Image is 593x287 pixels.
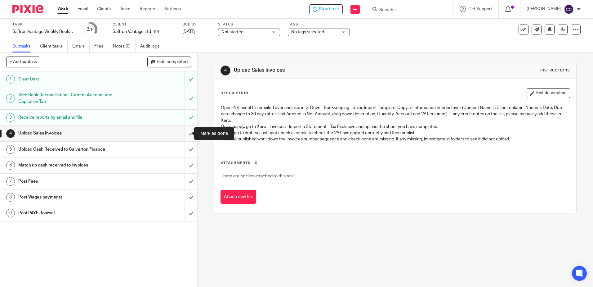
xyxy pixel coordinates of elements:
[72,40,90,52] a: Emails
[564,4,574,14] img: svg%3E
[18,145,125,154] h1: Upload Cash Received to Calverton Finance
[379,7,435,13] input: Search
[18,75,125,84] h1: Clear Dext
[6,177,15,186] div: 7
[221,30,243,34] span: Not started
[221,91,248,96] p: Description
[18,129,125,138] h1: Upload Sales Invoices
[319,6,339,12] span: Stop timer
[468,7,492,11] span: Get Support
[182,30,195,34] span: [DATE]
[164,6,181,12] a: Settings
[120,6,130,12] a: Team
[18,193,125,202] h1: Post Wages payments
[6,113,15,122] div: 3
[78,6,88,12] a: Email
[140,40,164,52] a: Audit logs
[89,28,93,31] small: /9
[527,88,570,98] button: Edit description
[540,68,570,73] div: Instructions
[147,57,191,67] button: Hide completed
[221,174,296,178] span: There are no files attached to this task.
[221,190,256,204] button: Attach new file
[57,6,68,12] a: Work
[6,145,15,154] div: 5
[12,22,74,27] label: Task
[12,40,35,52] a: Subtasks
[97,6,111,12] a: Clients
[527,6,561,12] p: [PERSON_NAME]
[221,105,569,124] p: Open INV excel file emailed over and also in G-Drive - Bookkeeping - Sales Import Template. Copy ...
[6,75,15,84] div: 1
[234,67,408,74] h1: Upload Sales Invoices
[157,60,188,65] span: Hide completed
[18,90,125,106] h1: Xero Bank Reconciliation - Current Account and Capital on Tap
[6,161,15,170] div: 6
[309,4,343,14] div: Saffron Vantage Ltd - Saffron Vantage Weekly Bookkeeping
[182,22,210,27] label: Due by
[288,22,350,27] label: Tags
[18,113,125,122] h1: Receive reports by email and file
[6,129,15,138] div: 4
[18,208,125,218] h1: Post PAYE Journal
[221,66,230,75] div: 4
[218,22,280,27] label: Status
[18,177,125,186] h1: Post Fees
[291,30,324,34] span: No tags selected
[113,29,151,35] p: Saffron Vantage Ltd
[12,5,43,13] img: Pixie
[6,209,15,217] div: 9
[113,22,175,27] label: Client
[140,6,155,12] a: Reports
[221,136,569,142] p: Once all published work down the invoices number sequence and check none are missing. If any miss...
[87,26,93,33] div: 3
[12,29,74,35] div: Saffron Vantage Weekly Bookkeeping
[113,40,136,52] a: Notes (0)
[221,124,569,130] p: Once happy, go to Xero - Invoices - Import a Statement - Tax Exclusive and upload the sheet you h...
[221,130,569,136] p: These go to draft so just spot check a couple to check the VAT has applied correctly and then pub...
[6,193,15,202] div: 8
[18,161,125,170] h1: Match up cash received to invoices
[94,40,108,52] a: Files
[221,161,251,165] span: Attachments
[6,94,15,103] div: 2
[40,40,68,52] a: Client tasks
[6,57,40,67] button: + Add subtask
